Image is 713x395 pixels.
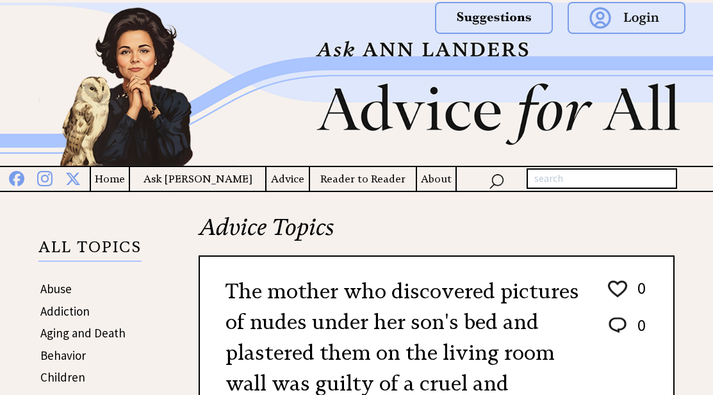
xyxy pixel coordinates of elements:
img: suggestions.png [435,2,553,34]
img: x%20blue.png [65,169,81,186]
img: heart_outline%201.png [606,278,629,300]
a: Behavior [40,348,86,363]
input: search [527,168,677,189]
a: Home [91,171,129,187]
img: instagram%20blue.png [37,168,53,186]
a: Ask [PERSON_NAME] [130,171,265,187]
a: Advice [266,171,308,187]
a: Abuse [40,281,72,296]
img: login.png [568,2,685,34]
a: Children [40,369,85,385]
td: 0 [631,314,646,348]
a: Addiction [40,303,90,319]
a: Aging and Death [40,325,126,341]
img: message_round%202.png [606,315,629,335]
img: search_nav.png [489,171,504,189]
h2: Advice Topics [199,212,675,255]
p: ALL TOPICS [38,240,142,262]
a: Reader to Reader [310,171,416,187]
a: About [417,171,455,187]
td: 0 [631,277,646,313]
img: facebook%20blue.png [9,168,24,186]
